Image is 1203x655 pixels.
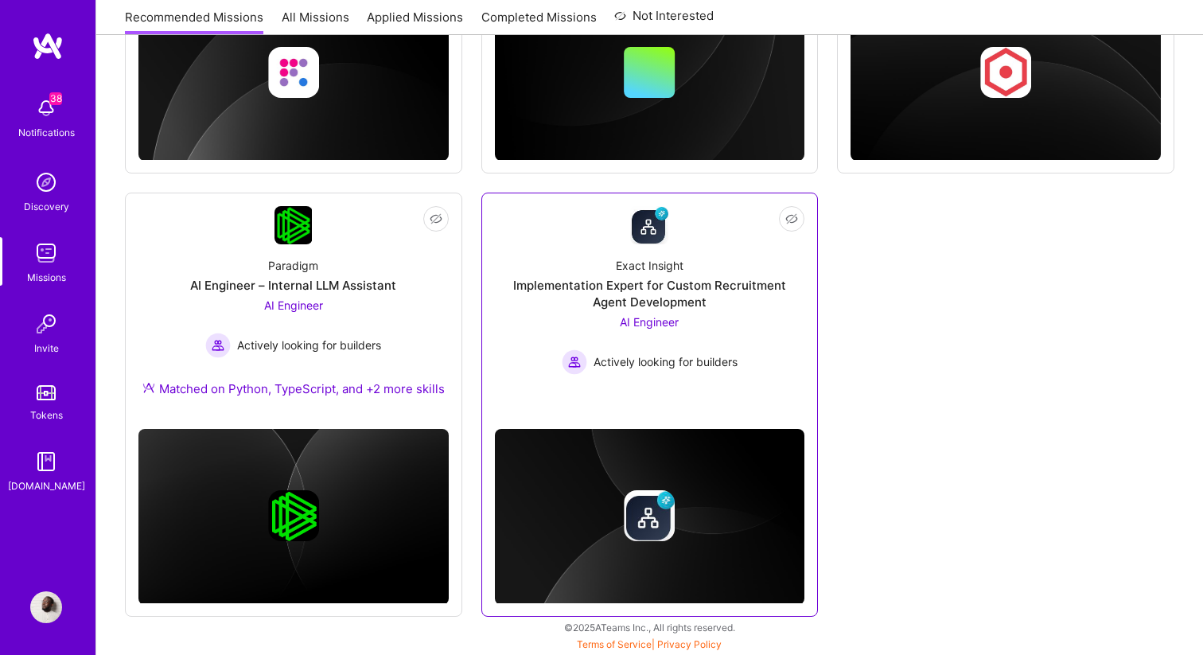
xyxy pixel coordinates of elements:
img: bell [30,92,62,124]
div: AI Engineer – Internal LLM Assistant [190,277,396,294]
a: Recommended Missions [125,9,263,35]
img: guide book [30,446,62,478]
div: Exact Insight [616,257,683,274]
i: icon EyeClosed [785,212,798,225]
a: Privacy Policy [657,638,722,650]
a: Terms of Service [577,638,652,650]
span: 38 [49,92,62,105]
img: Company logo [980,47,1031,98]
span: | [577,638,722,650]
a: Company LogoParadigmAI Engineer – Internal LLM AssistantAI Engineer Actively looking for builders... [138,206,449,416]
a: All Missions [282,9,349,35]
a: Company LogoExact InsightImplementation Expert for Custom Recruitment Agent DevelopmentAI Enginee... [495,206,805,399]
div: Matched on Python, TypeScript, and +2 more skills [142,380,445,397]
img: Invite [30,308,62,340]
div: Discovery [24,198,69,215]
div: Tokens [30,407,63,423]
img: Actively looking for builders [205,333,231,358]
img: Company Logo [630,206,668,244]
img: tokens [37,385,56,400]
img: Company logo [268,490,319,541]
div: Missions [27,269,66,286]
img: Company logo [268,47,319,98]
span: Actively looking for builders [594,353,738,370]
a: Applied Missions [367,9,463,35]
div: Notifications [18,124,75,141]
img: teamwork [30,237,62,269]
div: Paradigm [268,257,318,274]
i: icon EyeClosed [430,212,442,225]
div: Implementation Expert for Custom Recruitment Agent Development [495,277,805,310]
img: Company logo [624,490,675,541]
a: Completed Missions [481,9,597,35]
span: Actively looking for builders [237,337,381,353]
img: discovery [30,166,62,198]
div: [DOMAIN_NAME] [8,478,85,494]
a: User Avatar [26,591,66,623]
span: AI Engineer [620,315,679,329]
img: Ateam Purple Icon [142,381,155,394]
span: AI Engineer [264,298,323,312]
img: logo [32,32,64,60]
div: Invite [34,340,59,357]
img: cover [495,429,805,605]
div: © 2025 ATeams Inc., All rights reserved. [95,607,1203,647]
img: Actively looking for builders [562,349,587,375]
a: Not Interested [614,6,714,35]
img: User Avatar [30,591,62,623]
img: Company Logo [274,206,312,244]
img: cover [138,429,449,605]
